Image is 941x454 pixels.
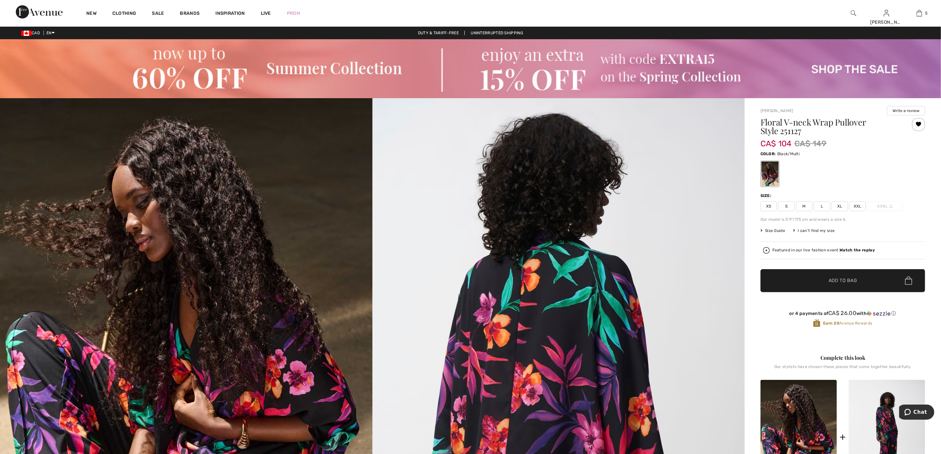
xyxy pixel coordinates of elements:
[832,201,848,211] span: XL
[899,405,934,421] iframe: Opens a widget where you can chat to one of our agents
[889,205,893,208] img: ring-m.svg
[215,11,245,17] span: Inspiration
[849,201,866,211] span: XXL
[840,430,846,444] div: +
[796,201,813,211] span: M
[870,19,902,26] div: [PERSON_NAME]
[761,193,773,199] div: Size:
[287,10,300,17] a: Prom
[917,9,922,17] img: My Bag
[793,228,835,234] div: I can't find my size
[926,10,928,16] span: 5
[772,248,875,252] div: Featured in our live fashion event.
[761,161,779,186] div: Black/Multi
[21,31,32,36] img: Canadian Dollar
[180,11,200,17] a: Brands
[884,9,889,17] img: My Info
[840,248,875,252] strong: Watch the replay
[261,10,271,17] a: Live
[761,364,925,374] div: Our stylists have chosen these pieces that come together beautifully.
[823,321,839,326] strong: Earn 20
[86,11,97,17] a: New
[867,311,891,317] img: Sezzle
[829,277,857,284] span: Add to Bag
[46,31,55,35] span: EN
[112,11,136,17] a: Clothing
[21,31,42,35] span: CAD
[761,132,792,148] span: CA$ 104
[777,152,800,156] span: Black/Multi
[823,320,872,326] span: Avenue Rewards
[761,269,925,292] button: Add to Bag
[794,138,827,150] span: CA$ 149
[761,354,925,362] div: Complete this look
[152,11,164,17] a: Sale
[761,152,776,156] span: Color:
[761,228,785,234] span: Size Guide
[884,10,889,16] a: Sign In
[905,276,912,285] img: Bag.svg
[867,201,903,211] span: XXXL
[851,9,856,17] img: search the website
[761,118,898,135] h1: Floral V-neck Wrap Pullover Style 251127
[761,108,793,113] a: [PERSON_NAME]
[761,310,925,317] div: or 4 payments of with
[813,319,820,328] img: Avenue Rewards
[887,106,925,115] button: Write a review
[763,247,770,254] img: Watch the replay
[829,310,857,316] span: CA$ 26.00
[814,201,830,211] span: L
[903,9,935,17] a: 5
[778,201,795,211] span: S
[761,201,777,211] span: XS
[761,310,925,319] div: or 4 payments ofCA$ 26.00withSezzle Click to learn more about Sezzle
[761,216,925,222] div: Our model is 5'9"/175 cm and wears a size 6.
[16,5,63,18] img: 1ère Avenue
